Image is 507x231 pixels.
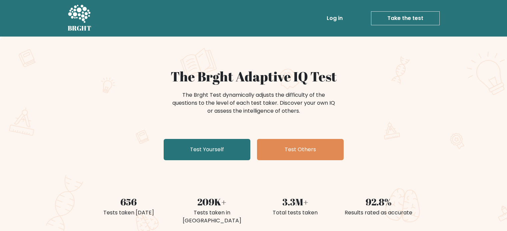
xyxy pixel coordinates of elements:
a: Test Yourself [164,139,250,160]
a: Take the test [371,11,440,25]
div: Tests taken [DATE] [91,209,166,217]
a: BRGHT [68,3,92,34]
div: Total tests taken [258,209,333,217]
div: Results rated as accurate [341,209,416,217]
div: 3.3M+ [258,195,333,209]
h1: The Brght Adaptive IQ Test [91,68,416,84]
div: 209K+ [174,195,250,209]
div: 92.8% [341,195,416,209]
a: Test Others [257,139,344,160]
div: 656 [91,195,166,209]
div: The Brght Test dynamically adjusts the difficulty of the questions to the level of each test take... [170,91,337,115]
a: Log in [324,12,345,25]
div: Tests taken in [GEOGRAPHIC_DATA] [174,209,250,225]
h5: BRGHT [68,24,92,32]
